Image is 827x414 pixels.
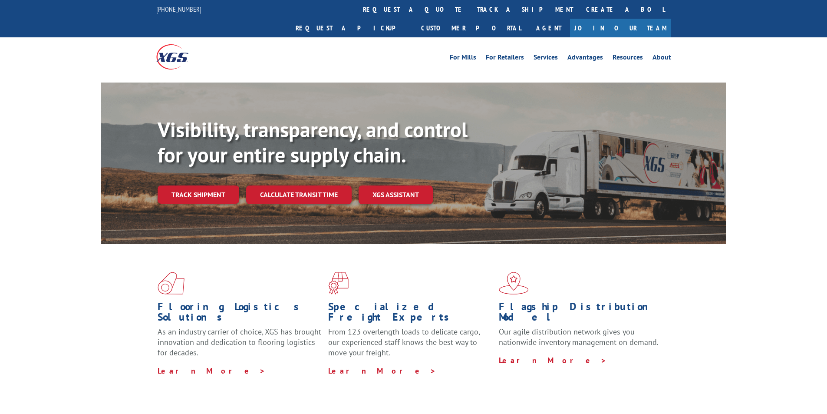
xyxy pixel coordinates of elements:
a: Track shipment [158,185,239,204]
a: For Retailers [486,54,524,63]
a: Learn More > [499,355,607,365]
a: Services [534,54,558,63]
img: xgs-icon-flagship-distribution-model-red [499,272,529,295]
a: For Mills [450,54,476,63]
span: Our agile distribution network gives you nationwide inventory management on demand. [499,327,659,347]
b: Visibility, transparency, and control for your entire supply chain. [158,116,468,168]
a: XGS ASSISTANT [359,185,433,204]
a: [PHONE_NUMBER] [156,5,201,13]
a: Request a pickup [289,19,415,37]
a: Customer Portal [415,19,527,37]
h1: Flooring Logistics Solutions [158,301,322,327]
h1: Specialized Freight Experts [328,301,492,327]
a: Advantages [567,54,603,63]
h1: Flagship Distribution Model [499,301,663,327]
a: Calculate transit time [246,185,352,204]
p: From 123 overlength loads to delicate cargo, our experienced staff knows the best way to move you... [328,327,492,365]
a: Resources [613,54,643,63]
a: Learn More > [328,366,436,376]
a: Join Our Team [570,19,671,37]
a: Learn More > [158,366,266,376]
img: xgs-icon-focused-on-flooring-red [328,272,349,295]
a: Agent [527,19,570,37]
a: About [652,54,671,63]
span: As an industry carrier of choice, XGS has brought innovation and dedication to flooring logistics... [158,327,321,358]
img: xgs-icon-total-supply-chain-intelligence-red [158,272,185,295]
